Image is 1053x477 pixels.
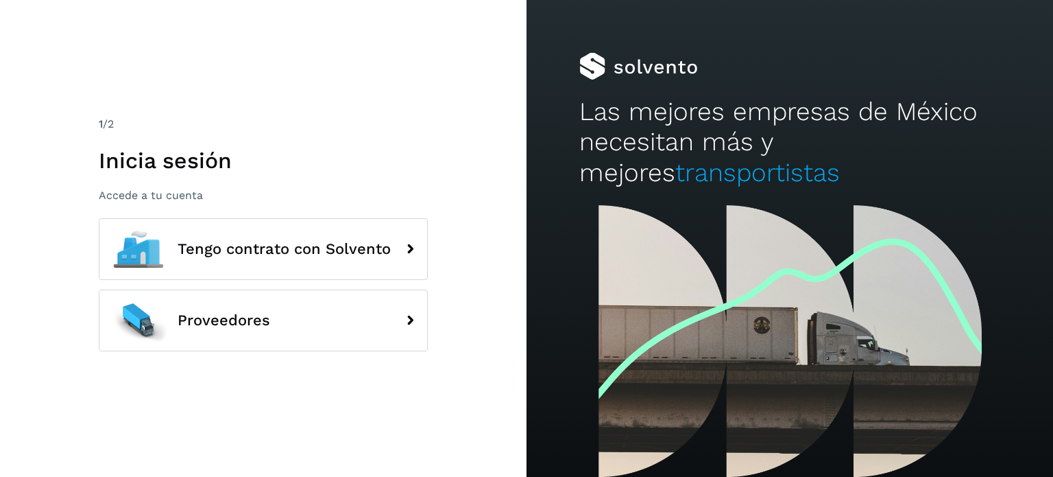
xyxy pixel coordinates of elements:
[579,97,1000,188] h2: Las mejores empresas de México necesitan más y mejores
[99,117,103,130] span: 1
[99,290,428,351] button: Proveedores
[99,189,428,202] p: Accede a tu cuenta
[675,158,840,187] span: transportistas
[178,241,391,257] span: Tengo contrato con Solvento
[178,312,270,329] span: Proveedores
[99,148,428,174] h1: Inicia sesión
[99,116,428,132] div: /2
[99,218,428,280] button: Tengo contrato con Solvento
